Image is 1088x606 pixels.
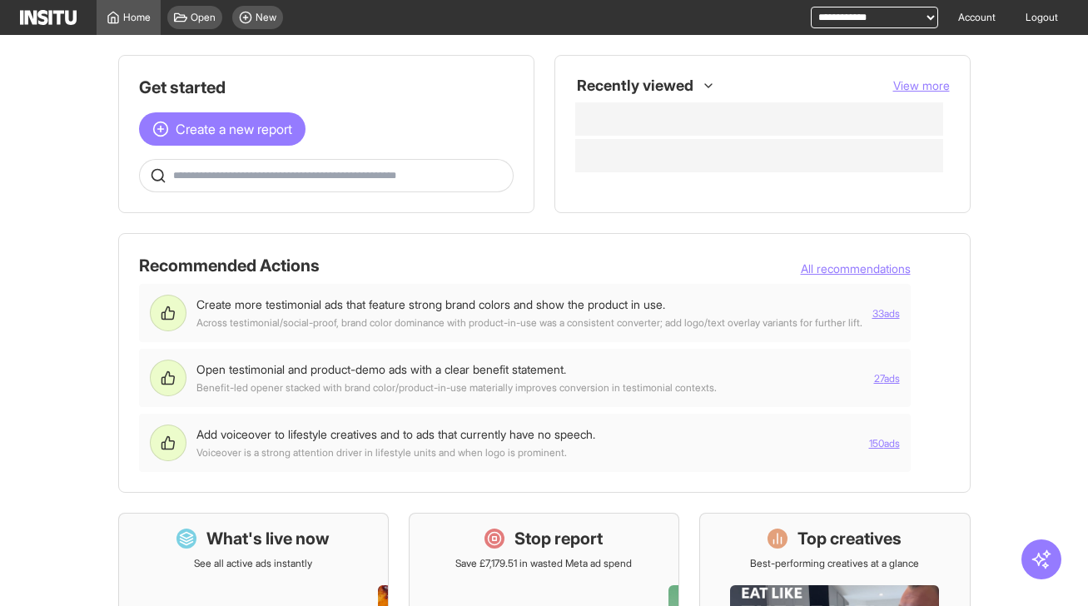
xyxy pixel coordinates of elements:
h1: Stop report [514,527,603,550]
span: View more [893,78,950,92]
h1: Get started [139,76,514,99]
h1: Top creatives [797,527,902,550]
div: Open testimonial and product-demo ads with a clear benefit statement. [196,361,566,378]
button: All recommendations [801,261,911,277]
div: Across testimonial/social-proof, brand color dominance with product-in-use was a consistent conve... [196,316,862,330]
p: Save £7,179.51 in wasted Meta ad spend [455,557,632,570]
span: New [256,11,276,24]
button: Create a new report [139,112,306,146]
button: 27ads [874,372,900,385]
button: View more [893,77,950,94]
img: Logo [20,10,77,25]
div: Voiceover is a strong attention driver in lifestyle units and when logo is prominent. [196,446,567,459]
div: Add voiceover to lifestyle creatives and to ads that currently have no speech. [196,426,595,443]
button: 33ads [872,307,900,320]
span: Open [191,11,216,24]
p: See all active ads instantly [194,557,312,570]
div: Benefit-led opener stacked with brand color/product-in-use materially improves conversion in test... [196,381,717,395]
span: Home [123,11,151,24]
p: Best-performing creatives at a glance [750,557,919,570]
button: 150ads [869,437,900,450]
h1: Recommended Actions [139,254,320,277]
div: Create more testimonial ads that feature strong brand colors and show the product in use. [196,296,665,313]
span: Create a new report [176,119,292,139]
h1: What's live now [206,527,330,550]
